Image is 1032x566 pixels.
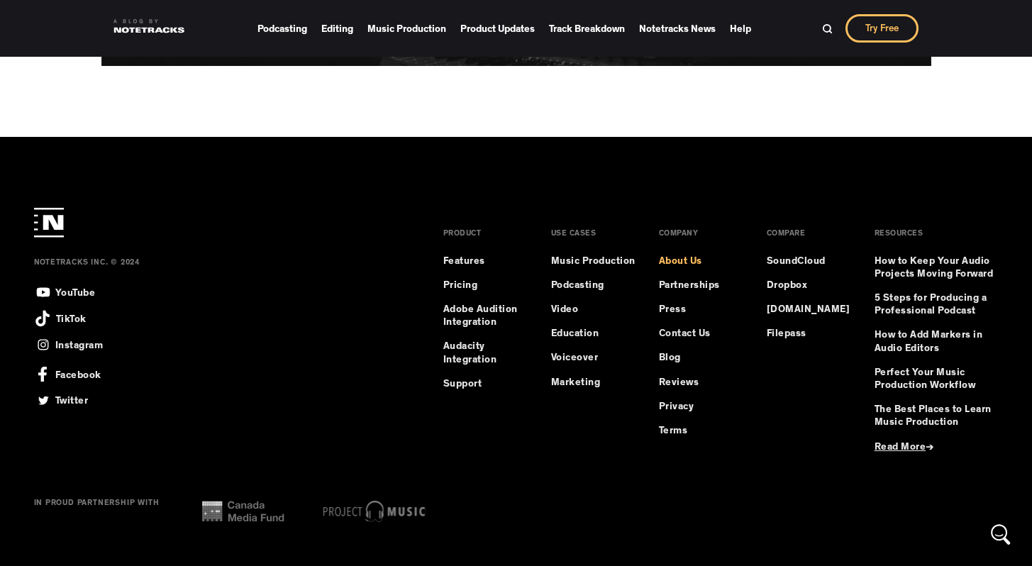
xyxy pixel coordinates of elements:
[56,310,87,326] div: TikTok
[984,518,1018,552] div: Open Intercom Messenger
[443,304,528,329] a: Adobe Audition Integration
[875,367,999,392] a: Perfect Your Music Production Workflow
[202,501,284,522] img: cana media fund logo
[34,362,101,382] a: Facebook
[875,329,999,355] a: How to Add Markers in Audio Editors
[551,279,604,292] a: Podcasting
[34,310,87,327] a: TikTok
[659,328,711,340] a: Contact Us
[551,231,597,255] div: USE CASES
[767,255,826,268] a: SoundCloud
[34,335,104,354] a: Instagram
[730,18,751,39] a: Help
[443,255,485,268] a: Features
[822,23,833,34] img: Search Bar
[875,292,999,318] a: 5 Steps for Producing a Professional Podcast
[551,352,599,365] a: Voiceover
[551,328,599,340] a: Education
[55,284,96,300] div: YouTube
[659,255,702,268] a: About Us
[34,283,96,301] a: YouTube
[34,259,383,283] div: NOTETRACKS INC. © 2024
[55,362,101,382] div: Facebook
[443,340,528,366] a: Audacity Integration
[321,18,353,39] a: Editing
[875,441,934,454] a: Read More→
[34,391,89,409] a: Twitter
[55,392,89,408] div: Twitter
[443,279,478,292] a: Pricing
[875,443,926,453] span: Read More
[659,304,687,316] a: Press
[257,18,307,39] a: Podcasting
[443,231,482,255] div: PRODUCT
[767,304,850,316] a: [DOMAIN_NAME]
[875,404,999,429] a: The Best Places to Learn Music Production
[659,425,688,438] a: Terms
[55,336,104,353] div: Instagram
[549,18,625,39] a: Track Breakdown
[323,501,426,522] img: project music logo
[551,377,601,389] a: Marketing
[443,378,482,391] a: Support
[767,279,808,292] a: Dropbox
[875,231,923,255] div: RESOURCES
[767,231,806,255] div: COMPARE
[460,18,535,39] a: Product Updates
[639,18,716,39] a: Notetracks News
[551,304,579,316] a: Video
[367,18,446,39] a: Music Production
[551,255,636,268] a: Music Production
[845,14,919,43] a: Try Free
[659,352,681,365] a: Blog
[659,279,720,292] a: Partnerships
[767,328,806,340] a: Filepass
[659,401,694,414] a: Privacy
[659,377,699,389] a: Reviews
[659,231,699,255] div: COMPANY
[34,499,160,523] div: IN PROUD PARTNERSHIP WITH
[875,255,999,281] a: How to Keep Your Audio Projects Moving Forward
